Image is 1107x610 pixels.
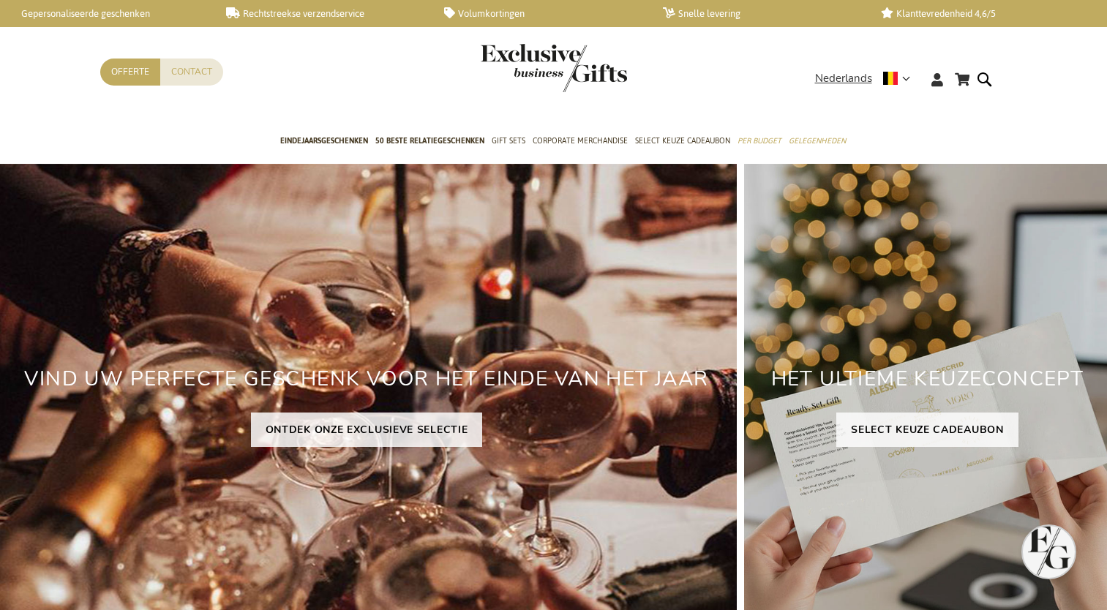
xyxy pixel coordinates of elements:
span: 50 beste relatiegeschenken [375,133,484,148]
span: Nederlands [815,70,872,87]
span: Per Budget [738,133,781,148]
a: Klanttevredenheid 4,6/5 [881,7,1076,20]
span: Select Keuze Cadeaubon [635,133,730,148]
span: Gift Sets [492,133,525,148]
a: Rechtstreekse verzendservice [226,7,421,20]
span: Corporate Merchandise [533,133,628,148]
span: Gelegenheden [789,133,846,148]
div: Nederlands [815,70,920,87]
img: Exclusive Business gifts logo [481,44,627,92]
a: ONTDEK ONZE EXCLUSIEVE SELECTIE [251,413,483,447]
a: Volumkortingen [444,7,639,20]
a: Offerte [100,59,160,86]
span: Eindejaarsgeschenken [280,133,368,148]
a: Contact [160,59,223,86]
a: store logo [481,44,554,92]
a: Gepersonaliseerde geschenken [7,7,203,20]
a: SELECT KEUZE CADEAUBON [836,413,1018,447]
a: Snelle levering [663,7,858,20]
